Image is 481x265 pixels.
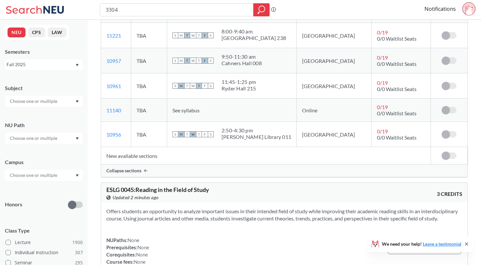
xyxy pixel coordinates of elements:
span: Collapse sections [106,168,141,174]
span: S [208,58,214,64]
span: S [208,32,214,38]
td: [GEOGRAPHIC_DATA] [297,122,372,147]
div: Dropdown arrow [5,96,83,107]
a: Leave a testimonial [423,241,461,247]
span: F [202,32,208,38]
span: None [136,252,148,257]
span: T [184,32,190,38]
span: 0 / 19 [377,80,388,86]
div: 8:00 - 9:40 am [222,28,286,35]
div: Semesters [5,48,83,55]
section: Offers students an opportunity to analyze important issues in their intended field of study while... [106,208,462,222]
div: Subject [5,85,83,92]
td: [GEOGRAPHIC_DATA] [297,23,372,48]
span: S [172,32,178,38]
span: 0 / 19 [377,104,388,110]
a: Notifications [424,5,456,12]
span: T [196,32,202,38]
button: CPS [28,28,45,37]
td: [GEOGRAPHIC_DATA] [297,48,372,73]
td: TBA [131,48,167,73]
div: Campus [5,159,83,166]
label: Individual Instruction [6,248,83,257]
span: T [184,131,190,137]
label: Lecture [6,238,83,247]
span: None [137,244,149,250]
input: Choose one or multiple [7,97,62,105]
div: 2:50 - 4:30 pm [222,127,291,134]
input: Class, professor, course number, "phrase" [105,4,249,15]
span: T [196,83,202,89]
span: M [178,83,184,89]
span: 0 / 19 [377,29,388,35]
span: W [190,32,196,38]
span: Updated 2 minutes ago [113,194,159,201]
div: Ryder Hall 215 [222,85,256,92]
div: magnifying glass [253,3,270,16]
span: M [178,58,184,64]
span: F [202,131,208,137]
svg: Dropdown arrow [76,64,79,66]
div: NU Path [5,122,83,129]
a: 10957 [106,58,121,64]
span: F [202,58,208,64]
td: TBA [131,122,167,147]
p: Honors [5,201,22,208]
button: NEU [8,28,26,37]
span: None [128,237,139,243]
span: 3 CREDITS [437,190,462,198]
svg: Dropdown arrow [76,174,79,177]
td: [GEOGRAPHIC_DATA] [297,73,372,99]
a: 11140 [106,107,121,113]
span: M [178,131,184,137]
span: We need your help! [382,242,461,246]
svg: Dropdown arrow [76,100,79,103]
span: ESLG 0045 : Reading in the Field of Study [106,186,209,193]
span: 0/0 Waitlist Seats [377,86,417,92]
td: TBA [131,99,167,122]
span: None [134,259,146,265]
span: 0/0 Waitlist Seats [377,110,417,116]
input: Choose one or multiple [7,171,62,179]
div: 9:50 - 11:30 am [222,53,262,60]
span: T [184,58,190,64]
div: Fall 2025 [7,61,75,68]
span: See syllabus [172,107,200,113]
span: S [172,58,178,64]
span: 0/0 Waitlist Seats [377,134,417,141]
td: New available sections [101,147,431,164]
span: 0 / 19 [377,54,388,61]
div: Collapse sections [101,164,468,177]
span: W [190,58,196,64]
div: Dropdown arrow [5,133,83,144]
span: 1900 [72,239,83,246]
span: 0 / 19 [377,128,388,134]
span: F [202,83,208,89]
div: [PERSON_NAME] Library 011 [222,134,291,140]
span: Class Type [5,227,83,234]
span: S [208,131,214,137]
span: W [190,83,196,89]
div: 11:45 - 1:25 pm [222,79,256,85]
input: Choose one or multiple [7,134,62,142]
button: LAW [48,28,66,37]
div: Dropdown arrow [5,170,83,181]
a: 15221 [106,32,121,39]
td: Online [297,99,372,122]
td: TBA [131,23,167,48]
a: 10961 [106,83,121,89]
span: S [208,83,214,89]
span: W [190,131,196,137]
svg: magnifying glass [258,5,265,14]
div: Cahners Hall 008 [222,60,262,66]
div: [GEOGRAPHIC_DATA] 238 [222,35,286,41]
td: TBA [131,73,167,99]
span: T [196,131,202,137]
span: 307 [75,249,83,256]
span: 0/0 Waitlist Seats [377,61,417,67]
span: S [172,131,178,137]
a: 10956 [106,131,121,138]
div: Fall 2025Dropdown arrow [5,59,83,70]
span: T [196,58,202,64]
svg: Dropdown arrow [76,137,79,140]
